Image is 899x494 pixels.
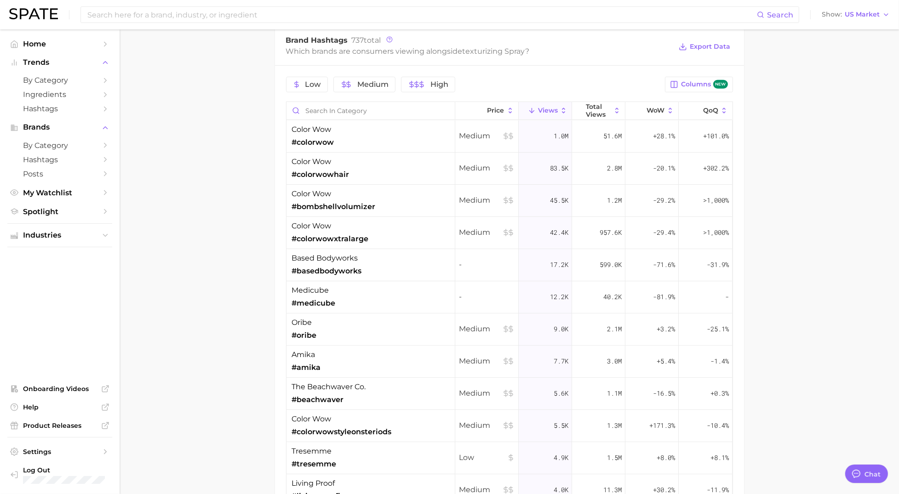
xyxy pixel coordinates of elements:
[455,102,519,120] button: Price
[292,253,358,264] span: based bodyworks
[286,102,455,119] input: Search in category
[357,81,389,88] span: Medium
[86,7,757,23] input: Search here for a brand, industry, or ingredient
[292,317,312,328] span: oribe
[292,446,332,457] span: tresemme
[607,388,622,399] span: 1.1m
[603,291,622,302] span: 40.2k
[7,102,112,116] a: Hashtags
[845,12,880,17] span: US Market
[286,185,733,217] button: color wow#bombshellvolumizerMedium45.5k1.2m-29.2%>1,000%
[665,77,733,92] button: Columnsnew
[603,131,622,142] span: 51.6m
[23,385,97,393] span: Onboarding Videos
[305,81,321,88] span: Low
[487,107,504,114] span: Price
[7,56,112,69] button: Trends
[653,259,675,270] span: -71.6%
[292,349,315,360] span: amika
[23,90,97,99] span: Ingredients
[7,400,112,414] a: Help
[459,452,515,463] span: Low
[292,266,362,277] span: #basedbodyworks
[657,452,675,463] span: +8.0%
[554,388,568,399] span: 5.6k
[23,155,97,164] span: Hashtags
[653,291,675,302] span: -81.9%
[9,8,58,19] img: SPATE
[538,107,558,114] span: Views
[710,452,729,463] span: +8.1%
[819,9,892,21] button: ShowUS Market
[286,442,733,474] button: tresemme#tresemmeLow4.9k1.5m+8.0%+8.1%
[7,87,112,102] a: Ingredients
[7,167,112,181] a: Posts
[7,120,112,134] button: Brands
[657,324,675,335] span: +3.2%
[649,420,675,431] span: +171.3%
[657,356,675,367] span: +5.4%
[607,356,622,367] span: 3.0m
[23,188,97,197] span: My Watchlist
[607,163,622,174] span: 2.8m
[550,259,568,270] span: 17.2k
[7,445,112,459] a: Settings
[647,107,664,114] span: WoW
[7,186,112,200] a: My Watchlist
[292,394,344,405] span: #beachwaver
[459,420,515,431] span: Medium
[292,362,321,373] span: #amika
[607,324,622,335] span: 2.1m
[23,141,97,150] span: by Category
[352,36,364,45] span: 737
[7,204,112,219] a: Spotlight
[625,102,679,120] button: WoW
[292,169,349,180] span: #colorwowhair
[653,388,675,399] span: -16.5%
[653,227,675,238] span: -29.4%
[23,466,105,474] span: Log Out
[352,36,381,45] span: total
[430,81,448,88] span: High
[459,195,515,206] span: Medium
[459,356,515,367] span: Medium
[703,163,729,174] span: +302.2%
[459,291,515,302] span: -
[703,131,729,142] span: +101.0%
[286,217,733,249] button: color wow#colorwowxtralargeMedium42.4k957.6k-29.4%>1,000%
[23,170,97,178] span: Posts
[286,410,733,442] button: color wow#colorwowstyleonsteriodsMedium5.5k1.3m+171.3%-10.4%
[822,12,842,17] span: Show
[554,356,568,367] span: 7.7k
[7,419,112,432] a: Product Releases
[607,420,622,431] span: 1.3m
[292,124,332,135] span: color wow
[459,227,515,238] span: Medium
[463,47,526,56] span: texturizing spray
[767,11,793,19] span: Search
[23,448,97,456] span: Settings
[681,80,727,89] span: Columns
[292,381,366,392] span: the beachwaver co.
[7,382,112,396] a: Onboarding Videos
[710,356,729,367] span: -1.4%
[7,463,112,487] a: Log out. Currently logged in with e-mail mcelwee.l@pg.com.
[607,452,622,463] span: 1.5m
[519,102,572,120] button: Views
[292,201,376,212] span: #bombshellvolumizer
[653,195,675,206] span: -29.2%
[713,80,728,89] span: new
[286,346,733,378] button: amika#amikaMedium7.7k3.0m+5.4%-1.4%
[703,196,729,204] span: >1,000%
[7,138,112,153] a: by Category
[292,156,332,167] span: color wow
[459,324,515,335] span: Medium
[292,233,369,244] span: #colorwowxtralarge
[7,73,112,87] a: by Category
[23,104,97,113] span: Hashtags
[286,36,348,45] span: Brand Hashtags
[710,388,729,399] span: +0.3%
[23,421,97,430] span: Product Releases
[600,227,622,238] span: 957.6k
[23,58,97,67] span: Trends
